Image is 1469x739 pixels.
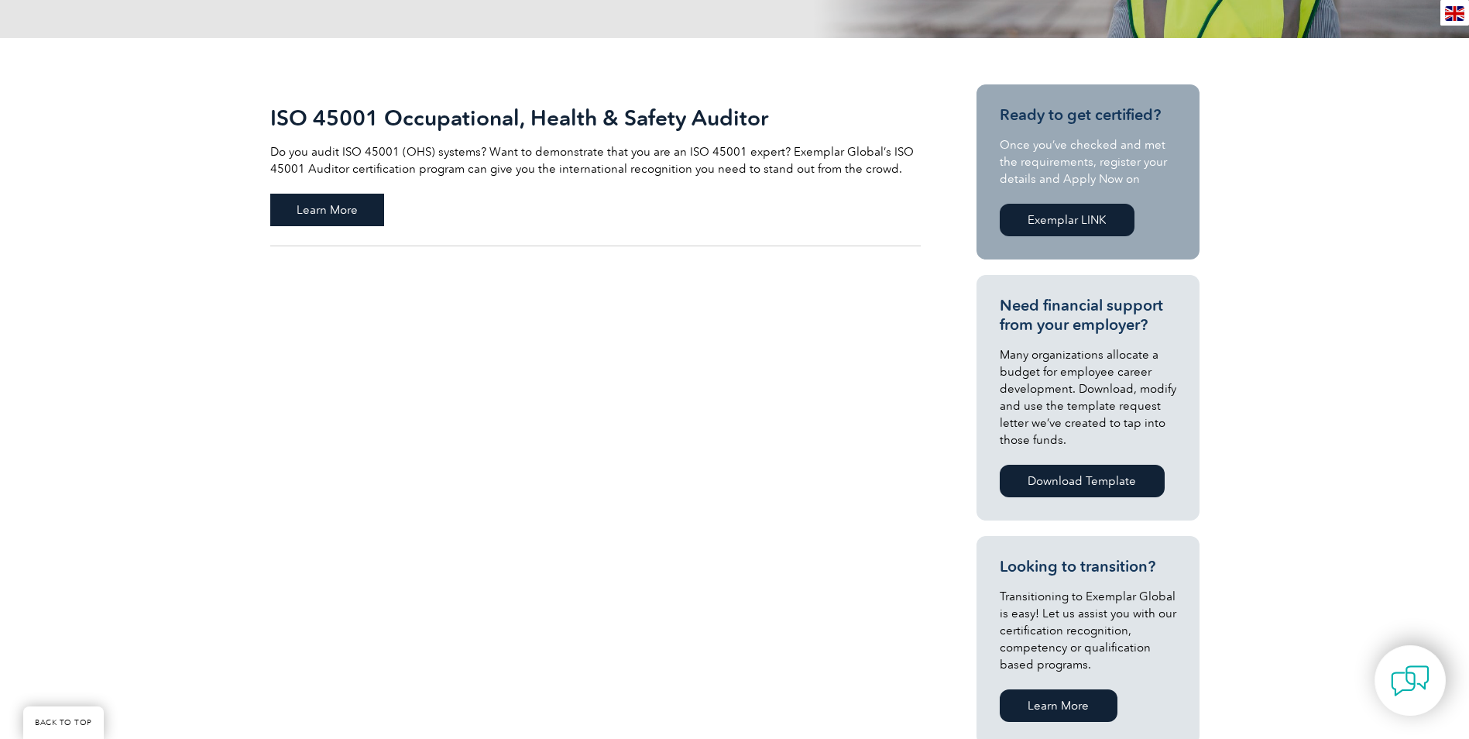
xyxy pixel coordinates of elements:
[270,105,921,130] h2: ISO 45001 Occupational, Health & Safety Auditor
[1445,6,1464,21] img: en
[1000,296,1176,335] h3: Need financial support from your employer?
[1000,557,1176,576] h3: Looking to transition?
[1000,346,1176,449] p: Many organizations allocate a budget for employee career development. Download, modify and use th...
[1000,689,1117,722] a: Learn More
[270,84,921,246] a: ISO 45001 Occupational, Health & Safety Auditor Do you audit ISO 45001 (OHS) systems? Want to dem...
[23,706,104,739] a: BACK TO TOP
[270,143,921,177] p: Do you audit ISO 45001 (OHS) systems? Want to demonstrate that you are an ISO 45001 expert? Exemp...
[1000,588,1176,673] p: Transitioning to Exemplar Global is easy! Let us assist you with our certification recognition, c...
[1000,204,1134,236] a: Exemplar LINK
[270,194,384,226] span: Learn More
[1391,662,1430,700] img: contact-chat.png
[1000,105,1176,125] h3: Ready to get certified?
[1000,136,1176,187] p: Once you’ve checked and met the requirements, register your details and Apply Now on
[1000,465,1165,497] a: Download Template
